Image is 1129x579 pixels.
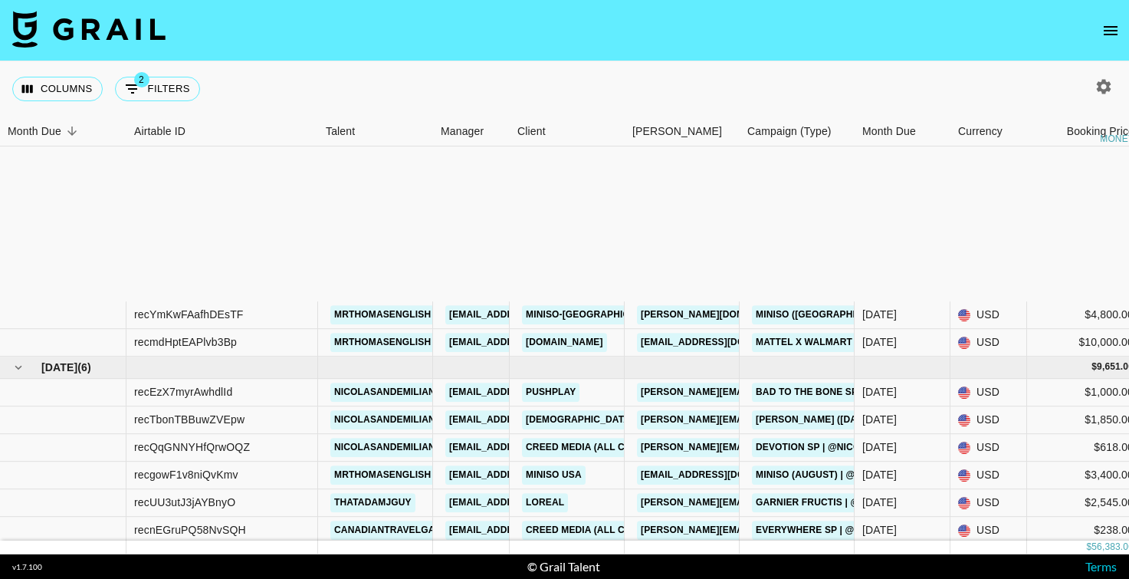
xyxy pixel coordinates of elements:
[61,120,83,142] button: Sort
[441,117,484,146] div: Manager
[134,523,246,538] div: recnEGruPQ58NvSQH
[77,360,91,375] span: ( 6 )
[330,466,435,485] a: mrthomasenglish
[326,117,355,146] div: Talent
[134,72,149,87] span: 2
[126,117,318,146] div: Airtable ID
[862,308,897,323] div: Sep '25
[862,413,897,428] div: Aug '25
[862,468,897,483] div: Aug '25
[433,117,510,146] div: Manager
[637,438,887,457] a: [PERSON_NAME][EMAIL_ADDRESS][DOMAIN_NAME]
[445,383,617,402] a: [EMAIL_ADDRESS][DOMAIN_NAME]
[632,117,722,146] div: [PERSON_NAME]
[445,466,617,485] a: [EMAIL_ADDRESS][DOMAIN_NAME]
[134,308,244,323] div: recYmKwFAafhDEsTF
[950,434,1027,462] div: USD
[862,440,897,456] div: Aug '25
[950,406,1027,434] div: USD
[950,489,1027,517] div: USD
[445,493,617,512] a: [EMAIL_ADDRESS][DOMAIN_NAME]
[950,379,1027,406] div: USD
[134,335,237,350] div: recmdHptEAPlvb3Bp
[522,493,568,512] a: Loreal
[527,559,600,574] div: © Grail Talent
[1086,541,1091,554] div: $
[445,410,617,429] a: [EMAIL_ADDRESS][DOMAIN_NAME]
[134,413,245,428] div: recTbonTBBuwZVEpw
[752,521,964,540] a: Everywhere SP | @canadiantravelgal
[134,495,235,511] div: recUU3utJ3jAYBnyO
[445,438,617,457] a: [EMAIL_ADDRESS][DOMAIN_NAME]
[637,333,809,352] a: [EMAIL_ADDRESS][DOMAIN_NAME]
[950,117,1027,146] div: Currency
[522,305,666,324] a: Miniso-[GEOGRAPHIC_DATA]
[12,77,103,101] button: Select columns
[740,117,855,146] div: Campaign (Type)
[522,410,637,429] a: [DEMOGRAPHIC_DATA]
[318,117,433,146] div: Talent
[1085,559,1117,574] a: Terms
[522,466,586,485] a: Miniso USA
[522,521,681,540] a: Creed Media (All Campaigns)
[134,385,232,400] div: recEzX7myrAwhdlId
[637,383,887,402] a: [PERSON_NAME][EMAIL_ADDRESS][DOMAIN_NAME]
[517,117,546,146] div: Client
[12,562,42,572] div: v 1.7.100
[958,117,1003,146] div: Currency
[134,117,185,146] div: Airtable ID
[134,440,250,456] div: recQqGNNYHfQrwOQZ
[115,77,200,101] button: Show filters
[330,521,445,540] a: canadiantravelgal
[445,521,617,540] a: [EMAIL_ADDRESS][DOMAIN_NAME]
[330,438,446,457] a: nicolasandemiliano
[330,383,446,402] a: nicolasandemiliano
[950,517,1027,544] div: USD
[445,305,617,324] a: [EMAIL_ADDRESS][DOMAIN_NAME]
[522,383,579,402] a: PushPlay
[950,462,1027,489] div: USD
[855,117,950,146] div: Month Due
[637,305,1042,324] a: [PERSON_NAME][DOMAIN_NAME][EMAIL_ADDRESS][PERSON_NAME][DOMAIN_NAME]
[862,117,916,146] div: Month Due
[637,466,809,485] a: [EMAIL_ADDRESS][DOMAIN_NAME]
[12,11,166,48] img: Grail Talent
[862,495,897,511] div: Aug '25
[752,333,970,352] a: Mattel x Walmart | @mrthomasenglish
[330,305,435,324] a: mrthomasenglish
[747,117,832,146] div: Campaign (Type)
[330,493,415,512] a: thatadamjguy
[1091,361,1097,374] div: $
[752,466,955,485] a: Miniso (August) | @mrthomasenglish
[752,493,940,512] a: Garnier Fructis | @thatadamjguy
[522,438,681,457] a: Creed Media (All Campaigns)
[510,117,625,146] div: Client
[862,335,897,350] div: Sep '25
[752,410,1004,429] a: [PERSON_NAME] ([DATE]) | @nicolasandemiliano
[752,438,949,457] a: Devotion SP | @nicolasandemiliano
[8,357,29,378] button: hide children
[1095,15,1126,46] button: open drawer
[637,493,966,512] a: [PERSON_NAME][EMAIL_ADDRESS][PERSON_NAME][DOMAIN_NAME]
[330,333,435,352] a: mrthomasenglish
[445,333,617,352] a: [EMAIL_ADDRESS][DOMAIN_NAME]
[752,383,987,402] a: Bad to the Bone SP | @nicolasandemiliano
[522,333,607,352] a: [DOMAIN_NAME]
[330,410,446,429] a: nicolasandemiliano
[8,117,61,146] div: Month Due
[625,117,740,146] div: Booker
[637,521,966,540] a: [PERSON_NAME][EMAIL_ADDRESS][PERSON_NAME][DOMAIN_NAME]
[41,360,77,375] span: [DATE]
[134,468,238,483] div: recgowF1v8niQvKmv
[637,410,966,429] a: [PERSON_NAME][EMAIL_ADDRESS][PERSON_NAME][DOMAIN_NAME]
[950,329,1027,357] div: USD
[862,385,897,400] div: Aug '25
[950,301,1027,329] div: USD
[862,523,897,538] div: Aug '25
